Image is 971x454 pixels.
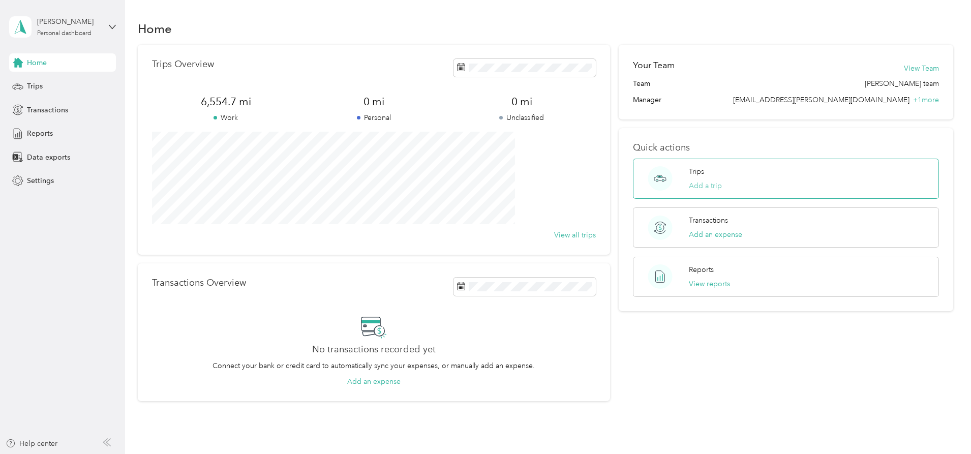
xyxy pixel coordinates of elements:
span: Transactions [27,105,68,115]
span: Reports [27,128,53,139]
p: Unclassified [448,112,596,123]
span: Trips [27,81,43,92]
p: Personal [300,112,448,123]
button: Help center [6,438,57,449]
p: Transactions [689,215,728,226]
span: 0 mi [300,95,448,109]
button: View Team [904,63,939,74]
span: Home [27,57,47,68]
h1: Home [138,23,172,34]
span: [EMAIL_ADDRESS][PERSON_NAME][DOMAIN_NAME] [733,96,909,104]
span: Data exports [27,152,70,163]
p: Trips [689,166,704,177]
span: Team [633,78,650,89]
h2: No transactions recorded yet [312,344,436,355]
button: View all trips [554,230,596,240]
p: Work [152,112,300,123]
button: Add an expense [689,229,742,240]
p: Reports [689,264,714,275]
p: Trips Overview [152,59,214,70]
div: Personal dashboard [37,31,92,37]
span: [PERSON_NAME] team [865,78,939,89]
button: Add a trip [689,180,722,191]
iframe: Everlance-gr Chat Button Frame [914,397,971,454]
span: 0 mi [448,95,596,109]
h2: Your Team [633,59,675,72]
button: View reports [689,279,730,289]
span: 6,554.7 mi [152,95,300,109]
button: Add an expense [347,376,401,387]
p: Quick actions [633,142,939,153]
span: Manager [633,95,661,105]
span: + 1 more [913,96,939,104]
div: [PERSON_NAME] [37,16,101,27]
p: Connect your bank or credit card to automatically sync your expenses, or manually add an expense. [213,360,535,371]
span: Settings [27,175,54,186]
p: Transactions Overview [152,278,246,288]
